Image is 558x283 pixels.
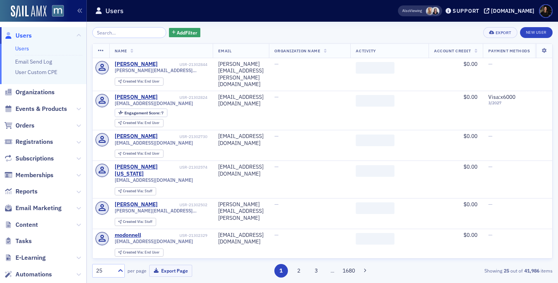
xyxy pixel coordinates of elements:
div: [EMAIL_ADDRESS][DOMAIN_NAME] [218,232,263,245]
div: [PERSON_NAME][EMAIL_ADDRESS][PERSON_NAME] [218,201,263,222]
span: Account Credit [434,48,471,53]
a: View Homepage [46,5,64,18]
span: Organization Name [274,48,320,53]
span: [PERSON_NAME][EMAIL_ADDRESS][PERSON_NAME][DOMAIN_NAME] [115,67,208,73]
a: Memberships [4,171,53,179]
button: [DOMAIN_NAME] [484,8,537,14]
a: SailAMX [11,5,46,18]
div: Staff [123,189,152,193]
span: $0.00 [463,93,477,100]
a: Content [4,221,38,229]
div: Export [496,31,511,35]
a: Orders [4,121,34,130]
span: — [488,231,493,238]
span: Memberships [15,171,53,179]
span: ‌ [356,233,394,245]
div: USR-21302502 [159,202,207,207]
a: Registrations [4,138,53,146]
span: E-Learning [15,254,46,262]
span: $0.00 [463,231,477,238]
span: Created Via : [123,79,145,84]
span: ‌ [356,202,394,214]
span: ‌ [356,95,394,107]
span: Emily Trott [426,7,434,15]
span: — [488,60,493,67]
span: Created Via : [123,188,145,193]
span: Visa : x6000 [488,93,515,100]
span: [EMAIL_ADDRESS][DOMAIN_NAME] [115,100,193,106]
a: Users [15,45,29,52]
strong: 41,986 [523,267,541,274]
div: USR-21302730 [159,134,207,139]
span: [PERSON_NAME][EMAIL_ADDRESS][PERSON_NAME] [115,208,208,214]
span: — [274,60,279,67]
span: ‌ [356,62,394,74]
span: Payment Methods [488,48,530,53]
a: modonnell [115,232,141,239]
span: ‌ [356,135,394,146]
a: Reports [4,187,38,196]
span: Email Marketing [15,204,62,212]
div: USR-21302329 [142,233,207,238]
a: [PERSON_NAME] [115,94,158,101]
button: 3 [310,264,323,278]
span: ‌ [356,165,394,177]
a: Subscriptions [4,154,54,163]
h1: Users [105,6,124,16]
a: Organizations [4,88,55,97]
input: Search… [92,27,166,38]
strong: 25 [502,267,510,274]
button: Export [483,27,517,38]
div: Created Via: End User [115,150,164,158]
div: USR-21302844 [159,62,207,67]
span: — [488,133,493,140]
div: 7 [124,111,164,115]
a: Tasks [4,237,32,245]
span: $0.00 [463,163,477,170]
span: Created Via : [123,219,145,224]
span: $0.00 [463,60,477,67]
div: Staff [123,220,152,224]
span: — [274,133,279,140]
a: Email Marketing [4,204,62,212]
span: $0.00 [463,133,477,140]
span: — [488,201,493,208]
a: E-Learning [4,254,46,262]
div: Support [453,7,479,14]
a: Automations [4,270,52,279]
span: Add Filter [177,29,197,36]
span: Organizations [15,88,55,97]
span: [EMAIL_ADDRESS][DOMAIN_NAME] [115,238,193,244]
span: [EMAIL_ADDRESS][DOMAIN_NAME] [115,140,193,146]
div: USR-21302824 [159,95,207,100]
span: 3 / 2027 [488,100,530,105]
span: Users [15,31,32,40]
div: End User [123,79,160,84]
div: Engagement Score: 7 [115,109,167,117]
span: Content [15,221,38,229]
span: — [488,163,493,170]
div: Created Via: End User [115,248,164,257]
button: 2 [292,264,305,278]
div: [PERSON_NAME] [115,61,158,68]
span: Email [218,48,231,53]
a: Events & Products [4,105,67,113]
span: — [274,93,279,100]
span: Reports [15,187,38,196]
span: Kelly Brown [431,7,439,15]
button: 1680 [342,264,356,278]
div: [DOMAIN_NAME] [491,7,534,14]
span: Viewing [402,8,422,14]
div: Also [402,8,410,13]
span: Name [115,48,127,53]
div: 25 [96,267,113,275]
span: Subscriptions [15,154,54,163]
span: Automations [15,270,52,279]
span: [EMAIL_ADDRESS][DOMAIN_NAME] [115,177,193,183]
div: [PERSON_NAME][EMAIL_ADDRESS][PERSON_NAME][DOMAIN_NAME] [218,61,263,88]
label: per page [127,267,146,274]
div: [PERSON_NAME] [115,201,158,208]
div: [PERSON_NAME] [US_STATE] [115,164,178,177]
